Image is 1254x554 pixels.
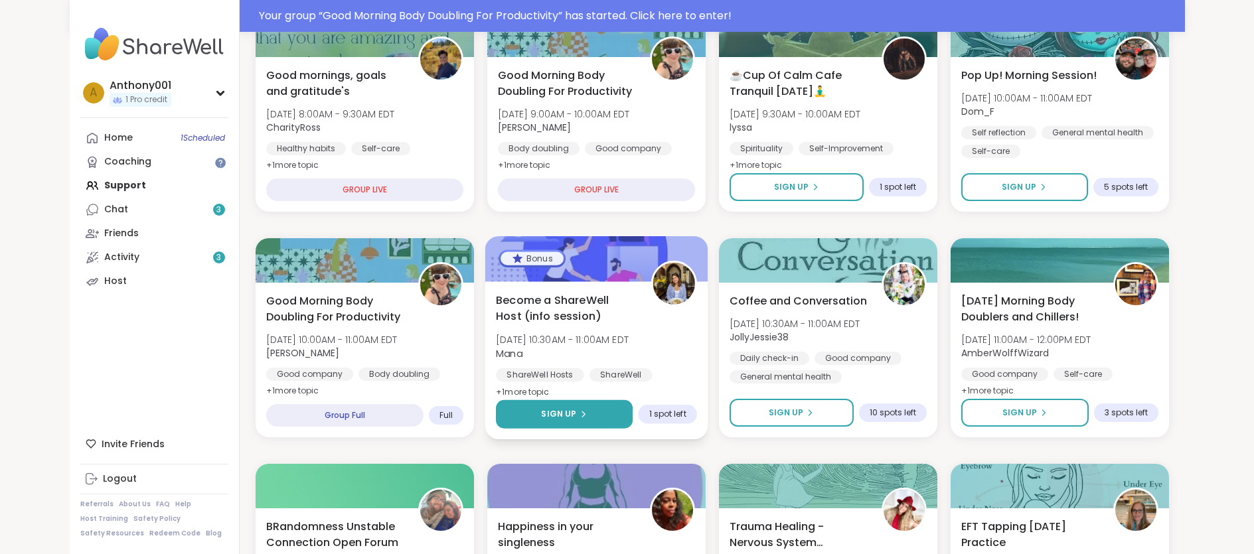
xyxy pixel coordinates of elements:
div: ShareWell Hosts [496,368,584,381]
div: Good company [585,142,672,155]
span: Sign Up [1002,181,1036,193]
img: yewatt45 [652,490,693,531]
a: Friends [80,222,228,245]
div: Coaching [104,155,151,169]
div: Spirituality [730,142,793,155]
div: Bonus [501,251,564,265]
img: CharityRoss [420,38,461,80]
div: Logout [103,472,137,486]
span: 5 spots left [1104,182,1148,192]
span: Good mornings, goals and gratitude's [266,68,404,100]
button: Sign Up [961,173,1088,201]
div: Body doubling [498,142,580,155]
div: Good company [961,368,1048,381]
button: Sign Up [961,399,1089,427]
b: JollyJessie38 [730,330,789,344]
span: 1 spot left [649,409,686,419]
span: Sign Up [541,408,576,420]
span: Coffee and Conversation [730,293,867,309]
a: Blog [206,529,222,538]
span: [DATE] 9:00AM - 10:00AM EDT [498,107,629,121]
div: Self reflection [961,126,1036,139]
b: [PERSON_NAME] [266,346,339,360]
span: [DATE] 10:00AM - 11:00AM EDT [961,92,1092,105]
span: 10 spots left [870,407,916,418]
div: ShareWell [589,368,652,381]
a: Chat3 [80,198,228,222]
a: Referrals [80,500,114,509]
a: Safety Resources [80,529,144,538]
span: ☕️Cup Of Calm Cafe Tranquil [DATE]🧘‍♂️ [730,68,867,100]
div: Body doubling [358,368,440,381]
img: JollyJessie38 [884,264,925,305]
div: Activity [104,251,139,264]
b: Dom_F [961,105,994,118]
span: Good Morning Body Doubling For Productivity [498,68,635,100]
a: Redeem Code [149,529,200,538]
b: CharityRoss [266,121,321,134]
div: Group Full [266,404,424,427]
a: Home1Scheduled [80,126,228,150]
div: GROUP LIVE [266,178,463,201]
a: Help [175,500,191,509]
img: ShareWell Nav Logo [80,21,228,68]
div: Chat [104,203,128,216]
div: Anthony001 [110,78,171,93]
div: Self-care [1054,368,1113,381]
span: BRandomness Unstable Connection Open Forum [266,519,404,551]
span: 1 Scheduled [181,133,225,143]
span: EFT Tapping [DATE] Practice [961,519,1099,551]
span: 1 spot left [880,182,916,192]
span: Good Morning Body Doubling For Productivity [266,293,404,325]
img: Adrienne_QueenOfTheDawn [652,38,693,80]
div: Home [104,131,133,145]
b: Mana [496,346,522,360]
span: [DATE] 8:00AM - 9:30AM EDT [266,107,394,121]
span: [DATE] Morning Body Doublers and Chillers! [961,293,1099,325]
b: lyssa [730,121,752,134]
a: Coaching [80,150,228,174]
span: [DATE] 10:00AM - 11:00AM EDT [266,333,397,346]
span: 1 Pro credit [125,94,167,105]
button: Sign Up [496,400,633,429]
a: Safety Policy [133,514,181,523]
span: Sign Up [1002,407,1037,419]
a: Logout [80,467,228,491]
span: [DATE] 11:00AM - 12:00PM EDT [961,333,1091,346]
span: 3 [216,252,221,263]
div: Good company [815,352,901,365]
div: GROUP LIVE [498,178,695,201]
span: Happiness in your singleness [498,519,635,551]
div: Host [104,275,127,288]
div: Healthy habits [266,142,346,155]
a: Activity3 [80,245,228,269]
div: Invite Friends [80,432,228,456]
div: Self-care [961,145,1020,158]
a: About Us [119,500,151,509]
button: Sign Up [730,399,854,427]
a: FAQ [156,500,170,509]
img: Adrienne_QueenOfTheDawn [420,264,461,305]
a: Host [80,269,228,293]
span: [DATE] 9:30AM - 10:00AM EDT [730,107,860,121]
span: A [90,84,97,102]
b: [PERSON_NAME] [498,121,571,134]
span: 3 [216,204,221,216]
span: Become a ShareWell Host (info session) [496,292,636,324]
span: 3 spots left [1105,407,1148,418]
span: [DATE] 10:30AM - 11:00AM EDT [730,317,860,330]
div: Your group “ Good Morning Body Doubling For Productivity ” has started. Click here to enter! [259,8,1177,24]
span: Sign Up [774,181,809,193]
div: Friends [104,227,139,240]
img: AmberWolffWizard [1115,264,1156,305]
img: Dom_F [1115,38,1156,80]
div: Good company [266,368,353,381]
span: Sign Up [769,407,803,419]
b: AmberWolffWizard [961,346,1049,360]
img: CLove [884,490,925,531]
span: Pop Up! Morning Session! [961,68,1097,84]
a: Host Training [80,514,128,523]
button: Sign Up [730,173,864,201]
img: Jill_B_Gratitude [1115,490,1156,531]
div: Self-care [351,142,410,155]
